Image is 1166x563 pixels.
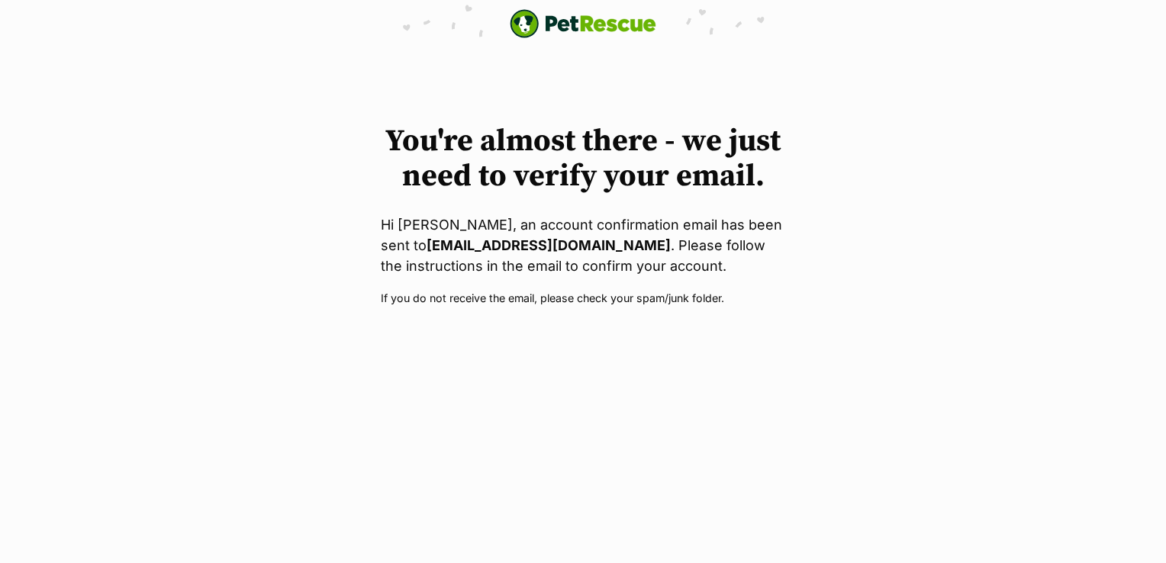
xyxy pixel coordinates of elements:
[381,124,785,194] h1: You're almost there - we just need to verify your email.
[427,237,671,253] strong: [EMAIL_ADDRESS][DOMAIN_NAME]
[381,214,785,276] p: Hi [PERSON_NAME], an account confirmation email has been sent to . Please follow the instructions...
[381,290,785,306] p: If you do not receive the email, please check your spam/junk folder.
[510,9,656,38] img: logo-e224e6f780fb5917bec1dbf3a21bbac754714ae5b6737aabdf751b685950b380.svg
[510,9,656,38] a: PetRescue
